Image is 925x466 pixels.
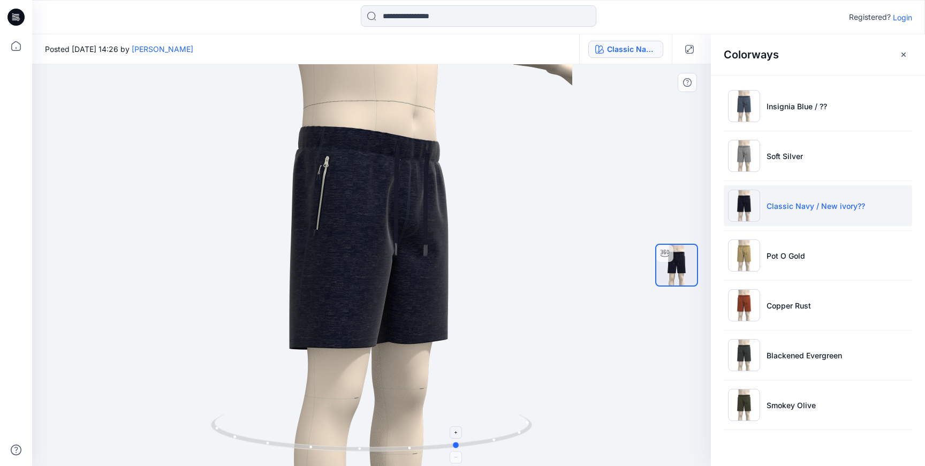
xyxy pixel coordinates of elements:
img: turntable-25-09-2025-18:27:20 [656,245,697,285]
p: Classic Navy / New ivory?? [767,200,865,212]
p: Insignia Blue / ?? [767,101,827,112]
p: Smokey Olive [767,400,816,411]
img: Insignia Blue / ?? [728,90,760,122]
p: Registered? [849,11,891,24]
p: Copper Rust [767,300,811,311]
a: [PERSON_NAME] [132,44,193,54]
p: Soft Silver [767,151,803,162]
h2: Colorways [724,48,779,61]
img: Smokey Olive [728,389,760,421]
span: Posted [DATE] 14:26 by [45,43,193,55]
p: Blackened Evergreen [767,350,842,361]
img: Blackened Evergreen [728,339,760,371]
img: Copper Rust [728,289,760,321]
img: Pot O Gold [728,239,760,272]
img: Classic Navy / New ivory?? [728,190,760,222]
div: Classic Navy / New ivory?? [607,43,656,55]
p: Login [893,12,912,23]
button: Classic Navy / New ivory?? [588,41,663,58]
p: Pot O Gold [767,250,805,261]
img: Soft Silver [728,140,760,172]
